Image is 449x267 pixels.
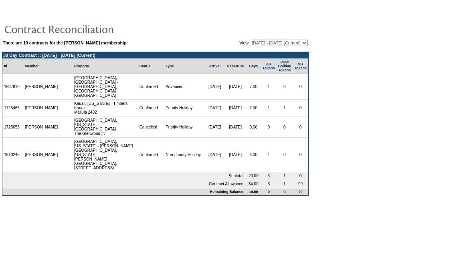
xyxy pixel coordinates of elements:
[164,100,204,116] td: Priority Holiday
[225,100,246,116] td: [DATE]
[246,188,261,195] td: 14.00
[293,172,308,180] td: 0
[164,116,204,138] td: Priority Holiday
[246,138,261,172] td: 6.00
[277,172,293,180] td: 1
[2,180,246,188] td: Contract Allowance:
[246,74,261,100] td: 7.00
[23,138,60,172] td: [PERSON_NAME]
[294,62,307,70] a: SGTokens
[293,116,308,138] td: 0
[23,100,60,116] td: [PERSON_NAME]
[138,100,164,116] td: Confirmed
[293,180,308,188] td: 99
[204,74,224,100] td: [DATE]
[73,74,138,100] td: [GEOGRAPHIC_DATA], [GEOGRAPHIC_DATA] - [GEOGRAPHIC_DATA], [GEOGRAPHIC_DATA] [GEOGRAPHIC_DATA]
[3,40,128,45] b: There are 10 contracts for the [PERSON_NAME] membership:
[138,138,164,172] td: Confirmed
[204,138,224,172] td: [DATE]
[246,180,261,188] td: 34.00
[2,52,308,58] td: 30 Day Contract :: [DATE] - [DATE] (Current)
[277,188,293,195] td: 0
[246,100,261,116] td: 7.00
[73,138,138,172] td: [GEOGRAPHIC_DATA], [US_STATE] - [PERSON_NAME][GEOGRAPHIC_DATA], [US_STATE] [PERSON_NAME][GEOGRAPH...
[261,138,277,172] td: 1
[278,60,291,72] a: Peak HolidayTokens
[277,74,293,100] td: 0
[261,74,277,100] td: 1
[25,64,39,68] a: Member
[138,116,164,138] td: Cancelled
[293,188,308,195] td: 99
[164,138,204,172] td: Non-priority Holiday
[140,64,151,68] a: Status
[249,64,258,68] a: Days
[74,64,89,68] a: Property
[277,116,293,138] td: 0
[23,74,60,100] td: [PERSON_NAME]
[227,64,244,68] a: Departure
[2,172,246,180] td: Subtotal:
[293,100,308,116] td: 0
[261,188,277,195] td: 0
[2,58,23,74] td: Id
[225,74,246,100] td: [DATE]
[204,100,224,116] td: [DATE]
[293,74,308,100] td: 0
[200,40,308,46] td: View:
[225,138,246,172] td: [DATE]
[261,172,277,180] td: 3
[23,116,60,138] td: [PERSON_NAME]
[2,100,23,116] td: 1725466
[246,116,261,138] td: 0.00
[2,74,23,100] td: 1687810
[166,64,174,68] a: Type
[138,74,164,100] td: Confirmed
[225,116,246,138] td: [DATE]
[277,138,293,172] td: 0
[277,180,293,188] td: 1
[2,116,23,138] td: 1725056
[164,74,204,100] td: Advanced
[73,116,138,138] td: [GEOGRAPHIC_DATA], [US_STATE] - [GEOGRAPHIC_DATA] The Glenwood #7
[2,188,246,195] td: Remaining Balance:
[204,116,224,138] td: [DATE]
[209,64,220,68] a: Arrival
[73,100,138,116] td: Kaua'i, [US_STATE] - Timbers Kaua'i Maliula 2402
[2,138,23,172] td: 1810243
[261,100,277,116] td: 1
[261,180,277,188] td: 3
[277,100,293,116] td: 1
[4,21,164,37] img: pgTtlContractReconciliation.gif
[293,138,308,172] td: 0
[263,62,275,70] a: ARTokens
[261,116,277,138] td: 0
[246,172,261,180] td: 20.00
